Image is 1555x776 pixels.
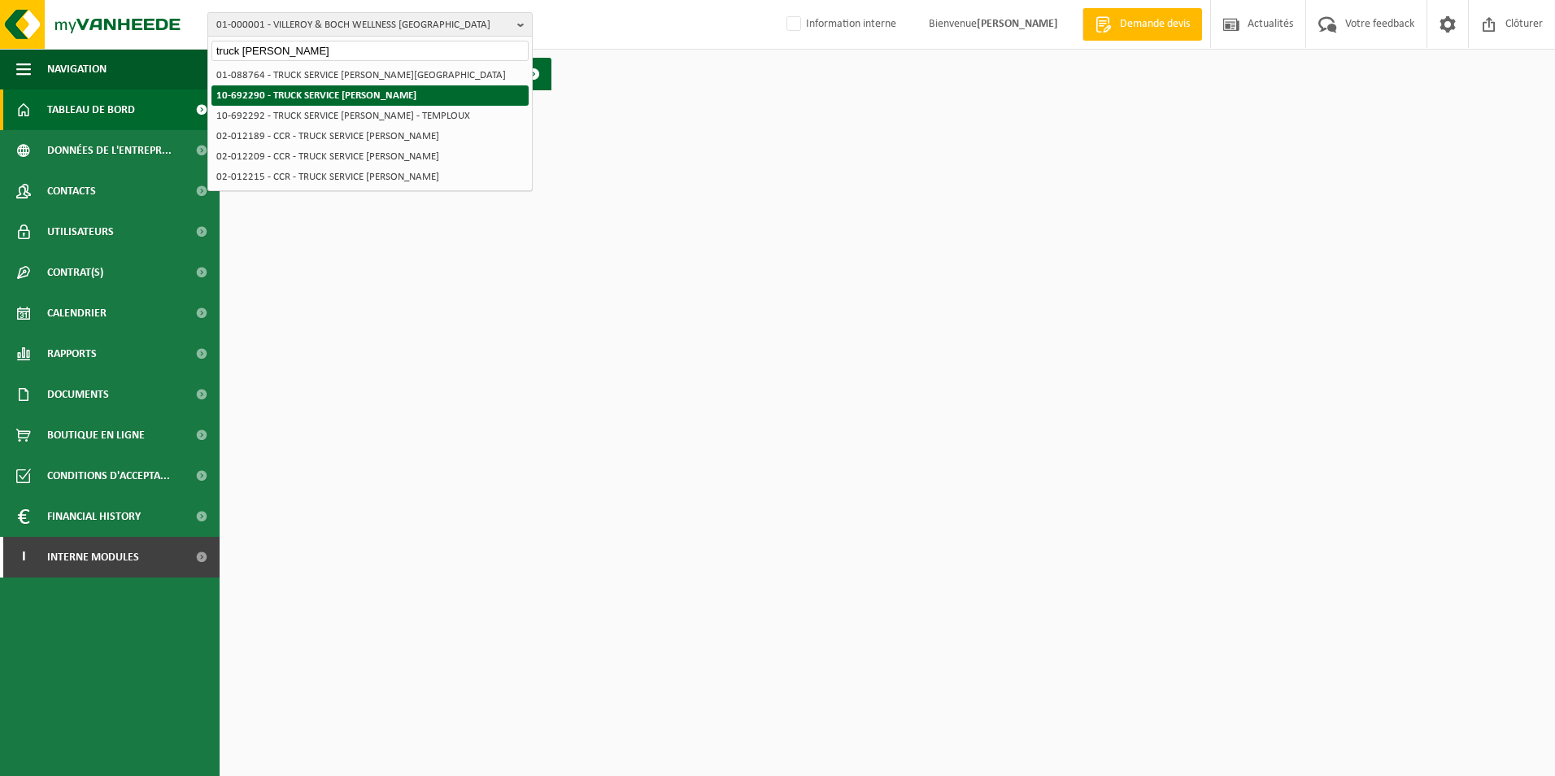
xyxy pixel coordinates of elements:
[211,146,529,167] li: 02-012209 - CCR - TRUCK SERVICE [PERSON_NAME]
[47,89,135,130] span: Tableau de bord
[47,252,103,293] span: Contrat(s)
[16,537,31,578] span: I
[216,90,416,101] strong: 10-692290 - TRUCK SERVICE [PERSON_NAME]
[47,456,170,496] span: Conditions d'accepta...
[977,18,1058,30] strong: [PERSON_NAME]
[47,496,141,537] span: Financial History
[47,334,97,374] span: Rapports
[207,12,533,37] button: 01-000001 - VILLEROY & BOCH WELLNESS [GEOGRAPHIC_DATA]
[47,171,96,211] span: Contacts
[47,130,172,171] span: Données de l'entrepr...
[211,106,529,126] li: 10-692292 - TRUCK SERVICE [PERSON_NAME] - TEMPLOUX
[47,374,109,415] span: Documents
[783,12,896,37] label: Information interne
[211,41,529,61] input: Chercher des succursales liées
[216,13,511,37] span: 01-000001 - VILLEROY & BOCH WELLNESS [GEOGRAPHIC_DATA]
[47,415,145,456] span: Boutique en ligne
[47,49,107,89] span: Navigation
[47,293,107,334] span: Calendrier
[211,167,529,187] li: 02-012215 - CCR - TRUCK SERVICE [PERSON_NAME]
[1116,16,1194,33] span: Demande devis
[1082,8,1202,41] a: Demande devis
[211,65,529,85] li: 01-088764 - TRUCK SERVICE [PERSON_NAME][GEOGRAPHIC_DATA]
[47,537,139,578] span: Interne modules
[47,211,114,252] span: Utilisateurs
[211,126,529,146] li: 02-012189 - CCR - TRUCK SERVICE [PERSON_NAME]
